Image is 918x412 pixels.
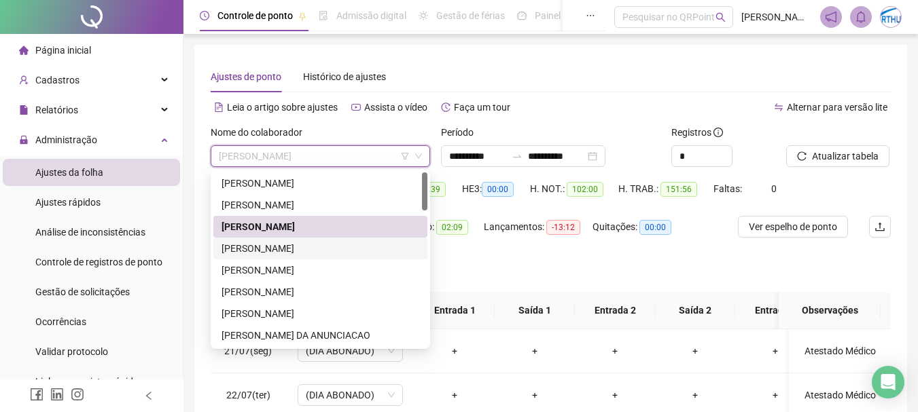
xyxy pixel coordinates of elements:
span: swap-right [512,151,523,162]
span: Validar protocolo [35,346,108,357]
th: Saída 2 [655,292,735,329]
div: [PERSON_NAME] [222,306,419,321]
span: Faltas: [713,183,744,194]
span: dashboard [517,11,527,20]
span: pushpin [298,12,306,20]
th: Entrada 3 [735,292,815,329]
div: + [666,343,724,358]
span: bell [855,11,867,23]
span: Gestão de férias [436,10,505,21]
th: Entrada 2 [575,292,655,329]
span: Controle de registros de ponto [35,257,162,267]
button: Ver espelho de ponto [738,216,848,238]
div: [PERSON_NAME] [222,176,419,191]
span: ANDERSON OLIVEIRA DOS SANTOS [219,146,422,166]
div: [PERSON_NAME] DA ANUNCIACAO [222,328,419,343]
span: Atualizar tabela [812,149,879,164]
span: file [19,105,29,115]
div: ALOISIO COSTA NOGUEIRA FILHO [213,194,427,216]
div: H. NOT.: [530,181,618,197]
div: + [666,388,724,402]
span: down [414,152,423,160]
span: Painel do DP [535,10,588,21]
div: [PERSON_NAME] [222,198,419,212]
span: history [441,102,451,112]
span: (DIA ABONADO) [306,341,395,361]
div: + [425,343,484,358]
th: Saída 1 [495,292,575,329]
span: file-done [319,11,328,20]
span: home [19,45,29,55]
div: [PERSON_NAME] [222,241,419,256]
div: [PERSON_NAME] [222,263,419,278]
span: linkedin [50,388,64,401]
span: Leia o artigo sobre ajustes [227,102,338,113]
span: Ajustes da folha [35,167,103,178]
span: search [716,12,726,22]
th: Entrada 1 [414,292,495,329]
span: 102:00 [567,182,603,197]
span: to [512,151,523,162]
span: Admissão digital [336,10,406,21]
span: Cadastros [35,75,80,86]
span: Gestão de solicitações [35,286,130,297]
span: -13:12 [546,220,580,235]
span: [PERSON_NAME] - ARTHUZO [741,10,812,24]
div: ALEX SANDRO EVANGELISTA DOS SANTOS [213,172,427,194]
label: Período [441,125,482,140]
span: Observações [790,303,870,318]
div: + [586,343,644,358]
div: ANTONIO CARLOS SILVEIRA DA SILVA JUNIOR [213,281,427,303]
div: HE 3: [462,181,530,197]
span: reload [797,151,807,161]
span: Registros [671,125,723,140]
span: Análise de inconsistências [35,227,145,238]
span: Ajustes de ponto [211,71,281,82]
div: Lançamentos: [484,219,593,235]
div: + [506,388,564,402]
div: ANTONIO CARLOS TAVARES JUNIOR [213,303,427,324]
button: Atualizar tabela [786,145,889,167]
span: Ocorrências [35,316,86,327]
span: Histórico de ajustes [303,71,386,82]
span: Ver espelho de ponto [749,219,837,234]
span: 00:00 [639,220,671,235]
span: Assista o vídeo [364,102,427,113]
div: Atestado Médico [800,388,880,402]
div: ANDERSON OLIVEIRA DOS SANTOS [213,216,427,238]
div: ANTONIO CARLOS DOS SANTOS [213,259,427,281]
div: + [586,388,644,402]
span: clock-circle [200,11,209,20]
div: Quitações: [593,219,688,235]
span: Alternar para versão lite [787,102,887,113]
span: 151:56 [660,182,697,197]
span: lock [19,135,29,145]
div: + [506,343,564,358]
span: sun [419,11,428,20]
span: Relatórios [35,105,78,115]
div: ANTONIO MARCOS FAUSTINO DA ANUNCIACAO [213,324,427,346]
div: ANTONIO CARLOS BATISTA [213,238,427,259]
span: filter [401,152,409,160]
div: Atestado Médico [800,343,880,358]
span: youtube [351,102,361,112]
span: info-circle [713,128,723,137]
th: Observações [779,292,881,329]
span: ellipsis [586,11,595,20]
span: upload [875,221,885,232]
div: [PERSON_NAME] [222,284,419,299]
div: + [425,388,484,402]
span: instagram [71,388,84,401]
span: Ajustes rápidos [35,197,101,208]
label: Nome do colaborador [211,125,311,140]
img: 48594 [881,7,901,27]
div: + [746,343,805,358]
span: 22/07(ter) [226,390,270,400]
span: file-text [214,102,224,112]
span: Página inicial [35,45,91,56]
span: Link para registro rápido [35,376,139,387]
span: user-add [19,75,29,85]
div: Open Intercom Messenger [872,366,904,398]
span: left [144,391,154,400]
span: 00:00 [482,182,514,197]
